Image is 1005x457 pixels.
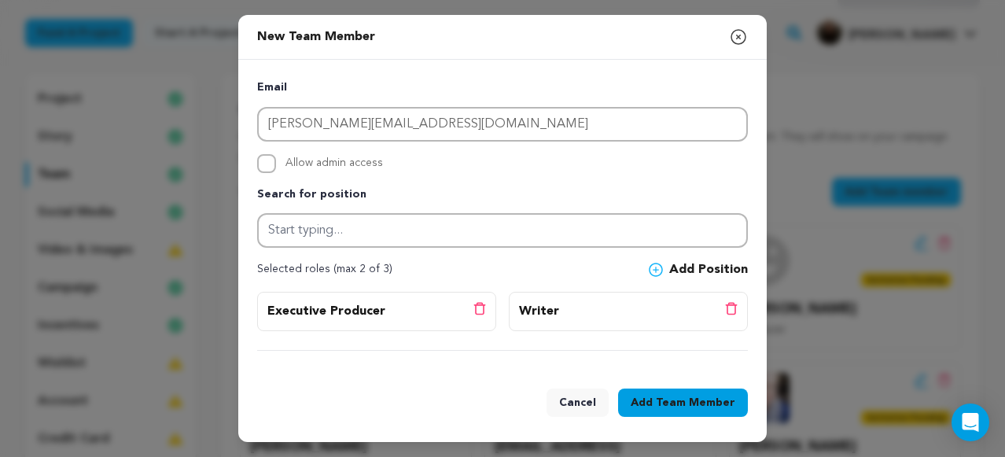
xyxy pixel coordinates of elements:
p: Writer [519,302,559,321]
input: Allow admin access [257,154,276,173]
input: Email address [257,107,748,142]
span: Team Member [656,395,735,411]
p: Email [257,79,748,98]
button: AddTeam Member [618,389,748,417]
p: Executive Producer [267,302,385,321]
p: New Team Member [257,21,375,53]
p: Search for position [257,186,748,205]
div: Open Intercom Messenger [952,404,989,441]
input: Start typing... [257,213,748,248]
span: Allow admin access [285,154,383,173]
button: Add Position [649,260,748,279]
p: Selected roles (max 2 of 3) [257,260,392,279]
button: Cancel [547,389,609,417]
